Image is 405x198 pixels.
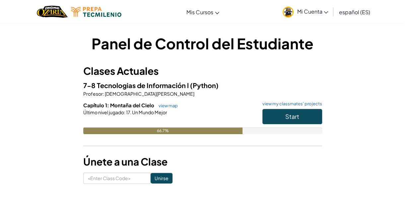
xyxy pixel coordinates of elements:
[124,109,125,115] span: :
[155,103,178,108] a: view map
[83,127,242,134] div: 66.7%
[125,109,131,115] span: 17.
[83,81,190,89] span: 7-8 Tecnologias de Información l
[131,109,167,115] span: Un Mundo Mejor
[259,102,322,106] a: view my classmates' projects
[186,9,213,16] span: Mis Cursos
[104,91,194,97] span: [DEMOGRAPHIC_DATA][PERSON_NAME]
[83,109,124,115] span: Último nivel jugado
[71,7,121,17] img: Tecmilenio logo
[339,9,370,16] span: español (ES)
[37,5,68,19] a: Ozaria by CodeCombat logo
[83,173,151,184] input: <Enter Class Code>
[83,102,155,108] span: Capítulo 1: Montaña del Cielo
[83,91,103,97] span: Profesor
[83,64,322,78] h3: Clases Actuales
[151,173,172,183] input: Unirse
[279,1,331,22] a: Mi Cuenta
[183,3,223,21] a: Mis Cursos
[103,91,104,97] span: :
[190,81,219,89] span: (Python)
[335,3,373,21] a: español (ES)
[297,8,328,15] span: Mi Cuenta
[83,33,322,54] h1: Panel de Control del Estudiante
[262,109,322,124] button: Start
[285,113,299,120] span: Start
[37,5,68,19] img: Home
[83,154,322,169] h3: Únete a una Clase
[283,7,294,18] img: avatar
